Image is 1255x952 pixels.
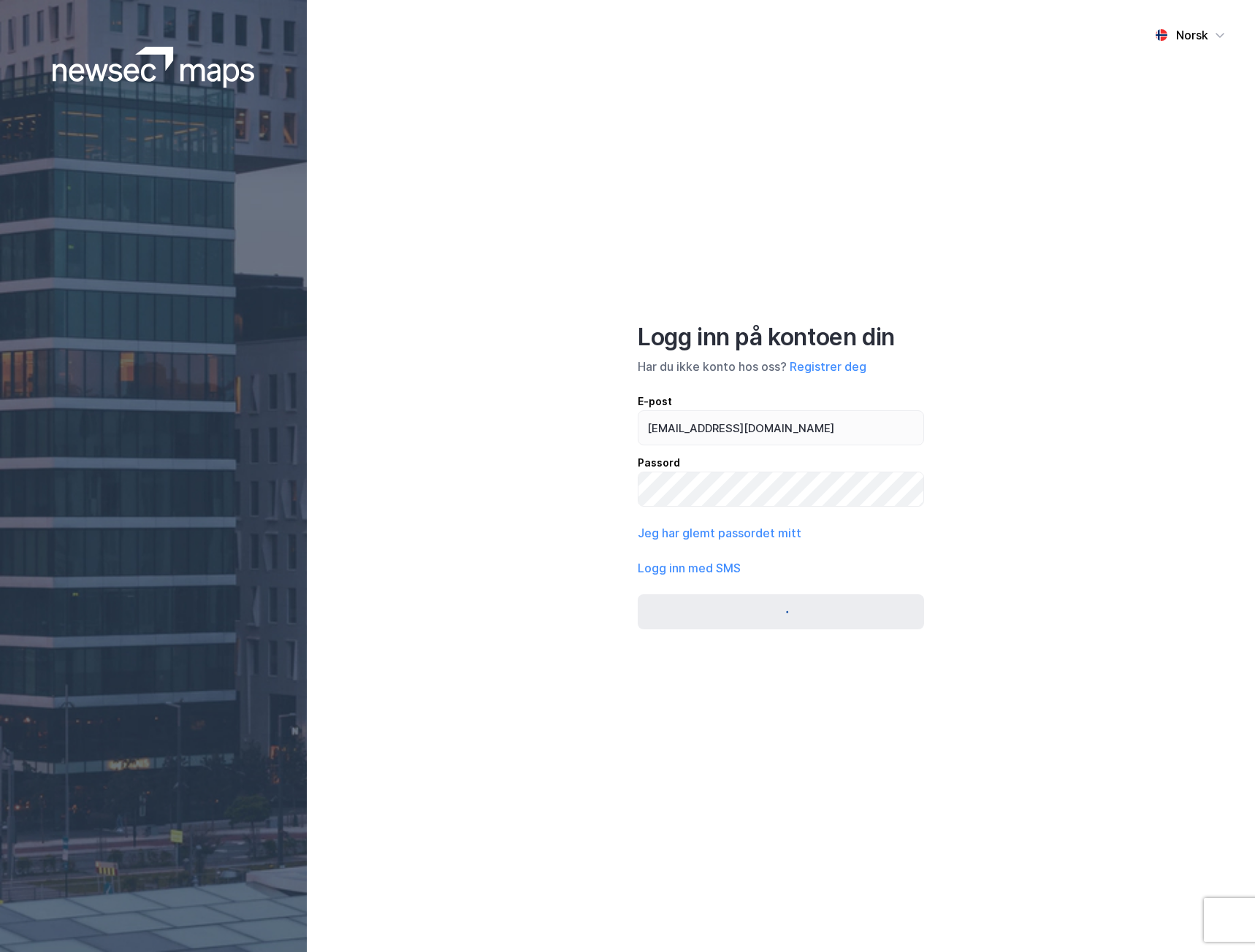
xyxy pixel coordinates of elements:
div: Kontrollprogram for chat [1182,882,1255,952]
div: Har du ikke konto hos oss? [638,358,924,375]
button: Logg inn med SMS [638,559,741,577]
div: Logg inn på kontoen din [638,323,924,352]
div: Passord [638,454,924,472]
div: E-post [638,393,924,410]
button: Jeg har glemt passordet mitt [638,524,801,542]
div: Norsk [1176,26,1208,44]
button: Registrer deg [790,358,866,375]
iframe: Chat Widget [1182,882,1255,952]
img: logoWhite.bf58a803f64e89776f2b079ca2356427.svg [53,47,255,88]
